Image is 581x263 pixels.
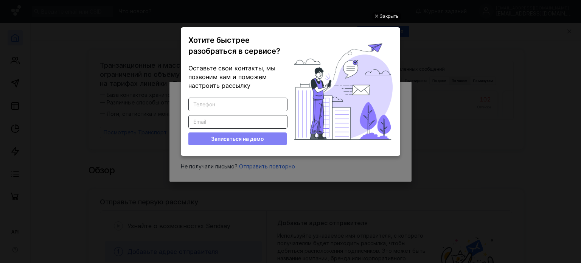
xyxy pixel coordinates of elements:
button: Записаться на демо [188,132,287,145]
span: Оставьте свои контакты, мы позвоним вам и поможем настроить рассылку [188,64,275,89]
input: Телефон [189,98,287,111]
input: Email [189,115,287,128]
span: Хотите быстрее разобраться в сервисе? [188,36,280,56]
div: Закрыть [380,12,399,20]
